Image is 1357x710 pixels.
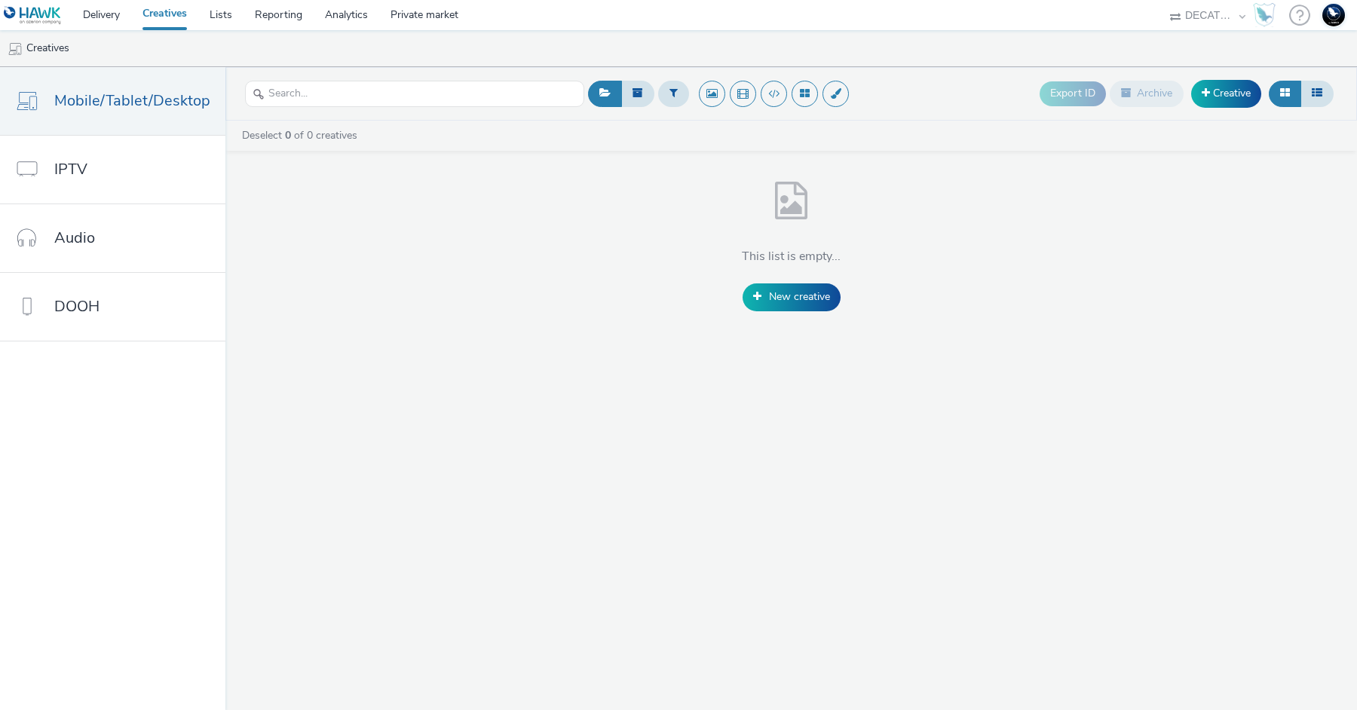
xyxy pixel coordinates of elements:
[1269,81,1301,106] button: Grid
[743,283,841,311] a: New creative
[245,81,584,107] input: Search...
[285,128,291,142] strong: 0
[1300,81,1334,106] button: Table
[1191,80,1261,107] a: Creative
[8,41,23,57] img: mobile
[4,6,62,25] img: undefined Logo
[1040,81,1106,106] button: Export ID
[1253,3,1276,27] img: Hawk Academy
[54,227,95,249] span: Audio
[769,289,830,304] span: New creative
[1110,81,1184,106] button: Archive
[54,158,87,180] span: IPTV
[1253,3,1282,27] a: Hawk Academy
[240,128,363,142] a: Deselect of 0 creatives
[54,295,100,317] span: DOOH
[54,90,210,112] span: Mobile/Tablet/Desktop
[1322,4,1345,26] img: Support Hawk
[742,249,841,265] h4: This list is empty...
